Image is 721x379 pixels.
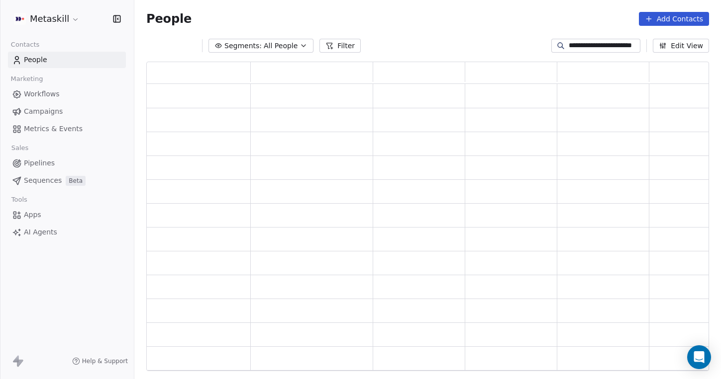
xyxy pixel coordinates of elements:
[24,124,83,134] span: Metrics & Events
[146,11,192,26] span: People
[7,141,33,155] span: Sales
[24,158,55,168] span: Pipelines
[82,357,128,365] span: Help & Support
[24,227,57,237] span: AI Agents
[66,176,86,186] span: Beta
[12,10,82,27] button: Metaskill
[6,72,47,86] span: Marketing
[24,55,47,65] span: People
[8,224,126,240] a: AI Agents
[264,41,298,51] span: All People
[224,41,262,51] span: Segments:
[319,39,361,53] button: Filter
[8,86,126,102] a: Workflows
[14,13,26,25] img: AVATAR%20METASKILL%20-%20Colori%20Positivo.png
[24,175,62,186] span: Sequences
[8,52,126,68] a: People
[8,172,126,189] a: SequencesBeta
[8,121,126,137] a: Metrics & Events
[24,210,41,220] span: Apps
[30,12,69,25] span: Metaskill
[24,106,63,117] span: Campaigns
[72,357,128,365] a: Help & Support
[6,37,44,52] span: Contacts
[653,39,709,53] button: Edit View
[24,89,60,99] span: Workflows
[7,192,31,207] span: Tools
[687,345,711,369] div: Open Intercom Messenger
[8,155,126,171] a: Pipelines
[8,207,126,223] a: Apps
[639,12,709,26] button: Add Contacts
[8,103,126,120] a: Campaigns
